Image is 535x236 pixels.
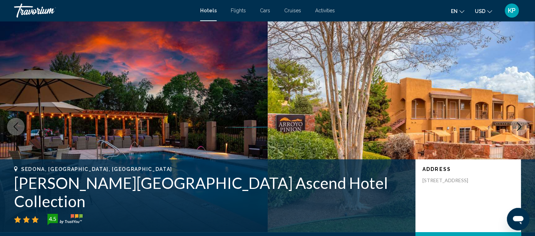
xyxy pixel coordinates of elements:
a: Activities [315,8,335,13]
button: Change language [451,6,464,16]
button: Previous image [7,118,25,135]
span: USD [475,8,485,14]
a: Travorium [14,4,193,18]
p: Address [422,166,514,172]
img: trustyou-badge-hor.svg [47,214,83,225]
a: Cars [260,8,270,13]
span: Sedona, [GEOGRAPHIC_DATA], [GEOGRAPHIC_DATA] [21,166,172,172]
iframe: Button to launch messaging window [507,208,529,230]
p: [STREET_ADDRESS] [422,177,479,184]
h1: [PERSON_NAME][GEOGRAPHIC_DATA] Ascend Hotel Collection [14,174,408,210]
button: Change currency [475,6,492,16]
a: Hotels [200,8,217,13]
a: Cruises [284,8,301,13]
a: Flights [231,8,246,13]
button: User Menu [503,3,521,18]
span: KP [508,7,516,14]
div: 4.5 [45,215,59,223]
button: Next image [510,118,528,135]
span: en [451,8,458,14]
